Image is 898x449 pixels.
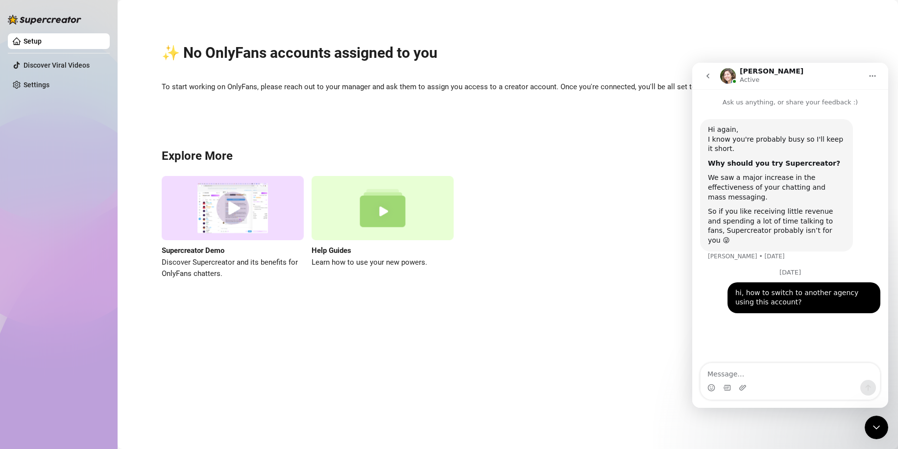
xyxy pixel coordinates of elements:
a: Settings [24,81,49,89]
iframe: Intercom live chat [865,416,888,439]
span: Learn how to use your new powers. [312,257,454,269]
iframe: Intercom live chat [692,63,888,408]
a: Discover Viral Videos [24,61,90,69]
a: Help GuidesLearn how to use your new powers. [312,176,454,279]
a: Setup [24,37,42,45]
a: Supercreator DemoDiscover Supercreator and its benefits for OnlyFans chatters. [162,176,304,279]
img: logo-BBDzfeDw.svg [8,15,81,25]
strong: Help Guides [312,246,351,255]
img: supercreator demo [162,176,304,240]
h3: Explore More [162,149,854,164]
img: help guides [312,176,454,240]
h2: ✨ No OnlyFans accounts assigned to you [162,44,854,62]
span: To start working on OnlyFans, please reach out to your manager and ask them to assign you access ... [162,81,854,93]
strong: Supercreator Demo [162,246,224,255]
span: Discover Supercreator and its benefits for OnlyFans chatters. [162,257,304,280]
